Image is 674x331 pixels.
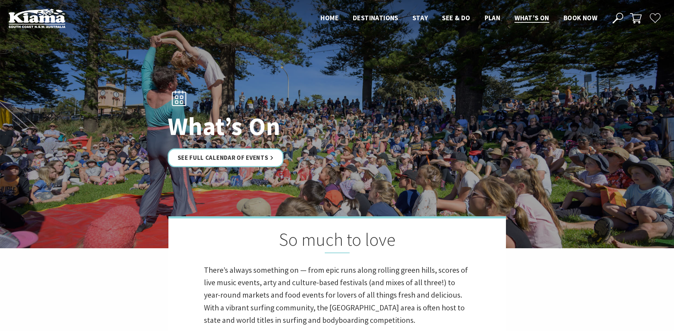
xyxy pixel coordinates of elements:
img: Kiama Logo [9,9,65,28]
span: Plan [485,13,501,22]
h2: So much to love [204,229,470,253]
span: Home [320,13,339,22]
span: Stay [413,13,428,22]
nav: Main Menu [313,12,604,24]
h1: What’s On [168,113,368,140]
span: See & Do [442,13,470,22]
span: Destinations [353,13,398,22]
a: See Full Calendar of Events [168,148,284,167]
span: Book now [564,13,597,22]
span: What’s On [514,13,549,22]
p: There’s always something on — from epic runs along rolling green hills, scores of live music even... [204,264,470,326]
